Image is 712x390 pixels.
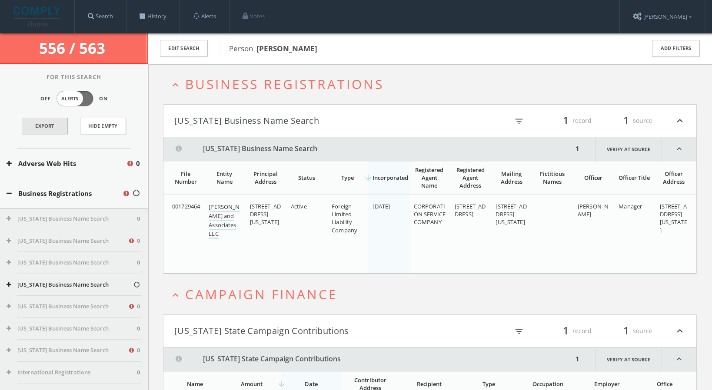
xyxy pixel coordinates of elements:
[559,323,572,338] span: 1
[537,202,540,210] span: --
[332,174,363,182] div: Type
[137,324,140,333] span: 0
[99,95,108,102] span: On
[514,116,524,126] i: filter_list
[40,95,51,102] span: Off
[464,380,513,388] div: Type
[578,202,609,218] span: [PERSON_NAME]
[514,327,524,336] i: filter_list
[414,202,446,226] span: CORPORATION SERVICE COMPANY
[170,77,697,91] button: expand_lessBusiness Registrations
[674,324,685,338] i: expand_less
[250,202,281,226] span: [STREET_ADDRESS][US_STATE]
[80,118,126,134] button: Hide Empty
[660,170,688,185] div: Officer Address
[7,302,128,311] button: [US_STATE] Business Name Search
[619,202,642,210] span: Manager
[163,347,573,371] button: [US_STATE] State Campaign Contributions
[250,170,281,185] div: Principal Address
[229,43,317,53] span: Person
[573,137,582,161] div: 1
[523,380,572,388] div: Occupation
[172,170,199,185] div: File Number
[291,174,322,182] div: Status
[7,159,126,169] button: Adverse Web Hits
[573,347,582,371] div: 1
[652,40,700,57] button: Add Filters
[137,368,140,377] span: 0
[619,323,633,338] span: 1
[185,285,338,303] span: Campaign Finance
[619,113,633,128] span: 1
[332,202,357,234] span: Foreign Limited Liability Company
[22,118,68,134] a: Export
[496,202,526,226] span: [STREET_ADDRESS][US_STATE]
[595,137,662,161] a: Verify at source
[662,347,696,371] i: expand_less
[539,113,592,128] div: record
[578,174,609,182] div: Officer
[170,79,181,91] i: expand_less
[163,137,573,161] button: [US_STATE] Business Name Search
[539,324,592,338] div: record
[537,170,568,185] div: Fictitious Names
[642,380,688,388] div: Office
[7,215,137,223] button: [US_STATE] Business Name Search
[7,281,133,289] button: [US_STATE] Business Name Search
[7,324,137,333] button: [US_STATE] Business Name Search
[209,203,240,239] a: [PERSON_NAME] and Associates LLC
[170,289,181,301] i: expand_less
[7,346,128,355] button: [US_STATE] Business Name Search
[277,380,286,388] i: arrow_downward
[286,380,336,388] div: Date
[364,173,373,182] i: arrow_downward
[174,113,430,128] button: [US_STATE] Business Name Search
[137,258,140,267] span: 0
[595,347,662,371] a: Verify at source
[170,287,697,301] button: expand_lessCampaign Finance
[559,113,572,128] span: 1
[7,258,137,267] button: [US_STATE] Business Name Search
[185,75,384,93] span: Business Registrations
[455,202,486,218] span: [STREET_ADDRESS]
[7,237,128,245] button: [US_STATE] Business Name Search
[40,73,108,82] span: For This Search
[137,302,140,311] span: 0
[582,380,632,388] div: Employer
[39,38,109,58] span: 556 / 563
[660,202,687,234] span: [STREET_ADDRESS][US_STATE]
[160,40,208,57] button: Edit Search
[405,380,454,388] div: Recipient
[7,368,137,377] button: International Registrations
[455,166,486,189] div: Registered Agent Address
[174,324,430,338] button: [US_STATE] State Campaign Contributions
[209,170,240,185] div: Entity Name
[600,113,652,128] div: source
[291,202,307,210] span: Active
[172,202,200,210] span: 001729464
[172,380,217,388] div: Name
[619,174,650,182] div: Officer Title
[600,324,652,338] div: source
[674,113,685,128] i: expand_less
[13,7,62,26] img: illumis
[414,166,445,189] div: Registered Agent Name
[163,195,696,273] div: grid
[137,215,140,223] span: 0
[373,202,390,210] span: [DATE]
[496,170,527,185] div: Mailing Address
[136,159,140,169] span: 0
[7,188,122,198] button: Business Registrations
[137,346,140,355] span: 0
[137,237,140,245] span: 0
[662,137,696,161] i: expand_less
[227,380,276,388] div: Amount
[373,174,404,182] div: Incorporated
[256,43,317,53] b: [PERSON_NAME]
